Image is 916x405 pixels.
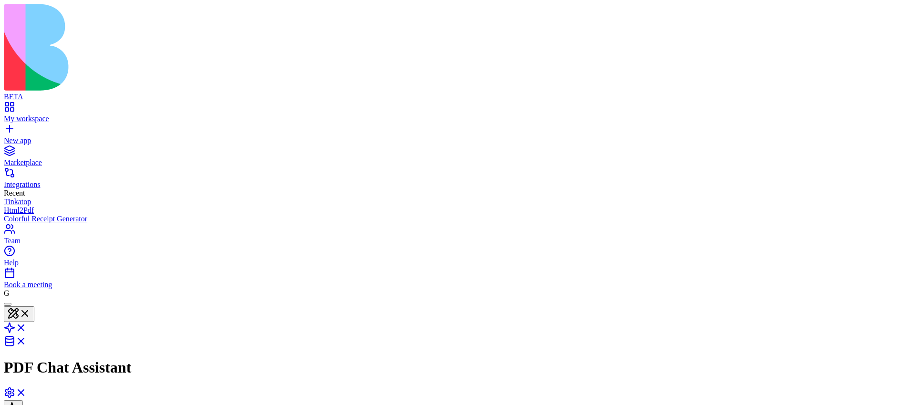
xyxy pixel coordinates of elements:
img: logo [4,4,387,91]
div: Integrations [4,180,912,189]
span: Recent [4,189,25,197]
div: Help [4,259,912,267]
div: Marketplace [4,158,912,167]
a: Tinkatop [4,197,912,206]
a: New app [4,128,912,145]
a: Integrations [4,172,912,189]
div: Team [4,237,912,245]
a: BETA [4,84,912,101]
a: My workspace [4,106,912,123]
div: My workspace [4,114,912,123]
div: Book a meeting [4,280,912,289]
a: Book a meeting [4,272,912,289]
span: G [4,289,10,297]
a: Colorful Receipt Generator [4,215,912,223]
a: Help [4,250,912,267]
div: New app [4,136,912,145]
h1: PDF Chat Assistant [4,359,912,376]
a: Html2Pdf [4,206,912,215]
a: Marketplace [4,150,912,167]
div: BETA [4,93,912,101]
a: Team [4,228,912,245]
